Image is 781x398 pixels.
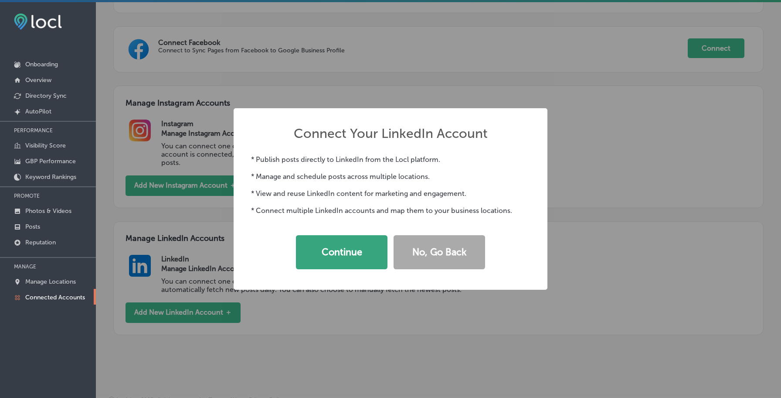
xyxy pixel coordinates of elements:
p: GBP Performance [25,158,76,165]
p: Visibility Score [25,142,66,149]
button: Continue [296,235,387,269]
p: Reputation [25,239,56,246]
p: * Connect multiple LinkedIn accounts and map them to your business locations. [251,206,530,215]
p: Onboarding [25,61,58,68]
p: Connected Accounts [25,294,85,301]
p: Directory Sync [25,92,67,99]
p: * View and reuse LinkedIn content for marketing and engagement. [251,189,530,198]
p: Manage Locations [25,278,76,285]
p: Posts [25,223,40,230]
p: Photos & Videos [25,207,71,215]
p: AutoPilot [25,108,51,115]
img: fda3e92497d09a02dc62c9cd864e3231.png [14,14,62,30]
p: * Manage and schedule posts across multiple locations. [251,172,530,181]
p: Overview [25,76,51,84]
button: No, Go Back [394,235,485,269]
h2: Connect Your LinkedIn Account [294,126,488,141]
p: * Publish posts directly to LinkedIn from the Locl platform. [251,155,530,164]
p: Keyword Rankings [25,173,76,181]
